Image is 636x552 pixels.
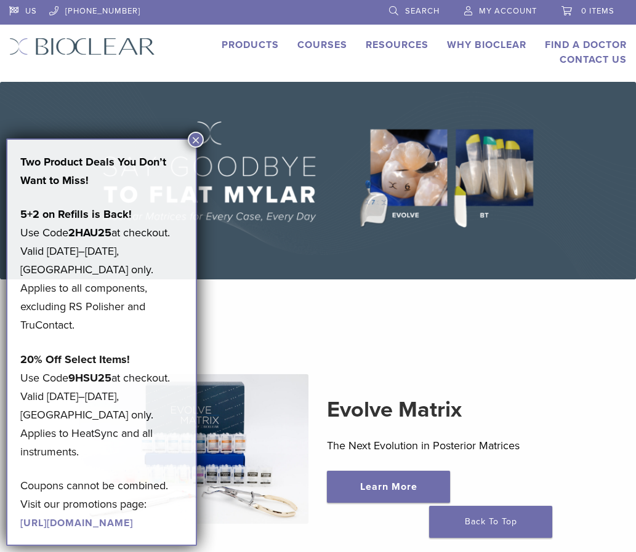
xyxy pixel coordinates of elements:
[20,155,166,187] strong: Two Product Deals You Don’t Want to Miss!
[327,395,557,425] h2: Evolve Matrix
[447,39,526,51] a: Why Bioclear
[560,54,627,66] a: Contact Us
[68,226,111,239] strong: 2HAU25
[222,39,279,51] a: Products
[9,38,155,55] img: Bioclear
[366,39,429,51] a: Resources
[581,6,614,16] span: 0 items
[327,436,557,455] p: The Next Evolution in Posterior Matrices
[20,205,183,334] p: Use Code at checkout. Valid [DATE]–[DATE], [GEOGRAPHIC_DATA] only. Applies to all components, exc...
[297,39,347,51] a: Courses
[20,350,183,461] p: Use Code at checkout. Valid [DATE]–[DATE], [GEOGRAPHIC_DATA] only. Applies to HeatSync and all in...
[545,39,627,51] a: Find A Doctor
[479,6,537,16] span: My Account
[20,353,130,366] strong: 20% Off Select Items!
[429,506,552,538] a: Back To Top
[20,517,133,529] a: [URL][DOMAIN_NAME]
[20,476,183,532] p: Coupons cannot be combined. Visit our promotions page:
[68,371,111,385] strong: 9HSU25
[327,471,450,503] a: Learn More
[188,132,204,148] button: Close
[405,6,440,16] span: Search
[20,207,132,221] strong: 5+2 on Refills is Back!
